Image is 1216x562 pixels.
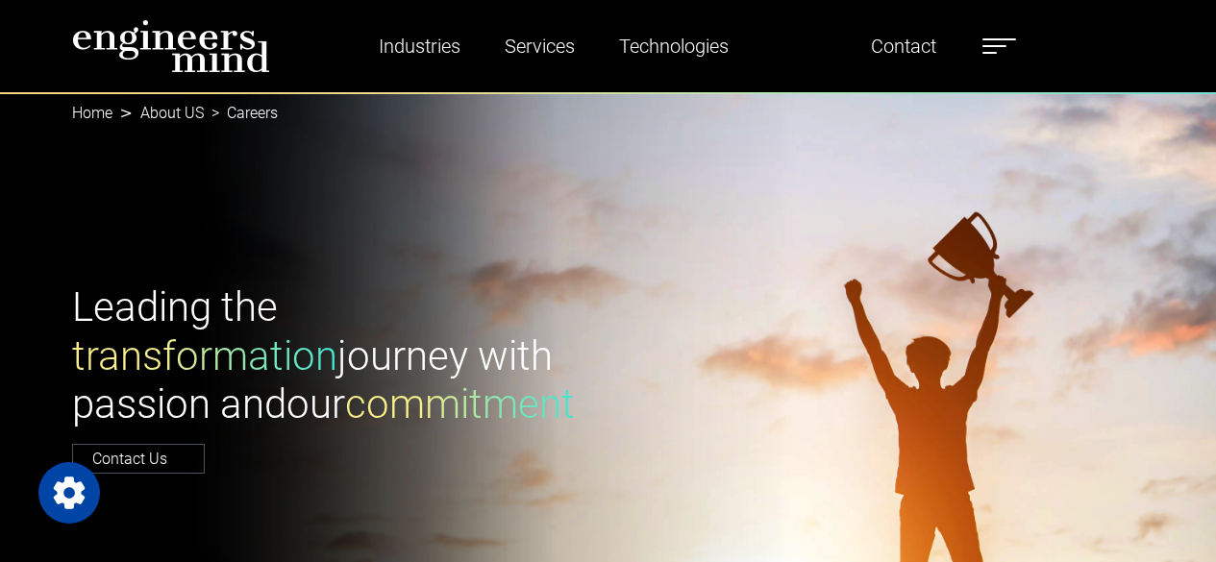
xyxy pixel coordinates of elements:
[140,104,204,122] a: About US
[371,24,468,68] a: Industries
[863,24,944,68] a: Contact
[72,92,1145,134] nav: breadcrumb
[72,332,337,379] span: transformation
[72,283,597,428] h1: Leading the journey with passion and our
[204,102,278,125] li: Careers
[72,444,205,474] a: Contact Us
[72,19,270,73] img: logo
[497,24,583,68] a: Services
[611,24,736,68] a: Technologies
[345,380,575,428] span: commitment
[72,104,112,122] a: Home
